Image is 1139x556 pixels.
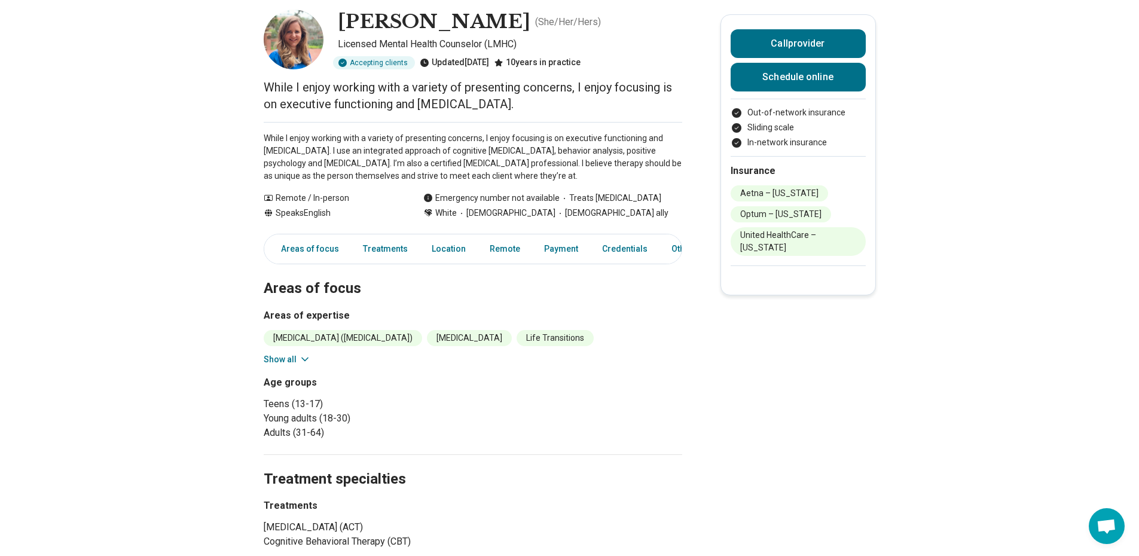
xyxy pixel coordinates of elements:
[731,164,866,178] h2: Insurance
[356,237,415,261] a: Treatments
[264,353,311,366] button: Show all
[731,136,866,149] li: In-network insurance
[427,330,512,346] li: [MEDICAL_DATA]
[267,237,346,261] a: Areas of focus
[264,79,682,112] p: While I enjoy working with a variety of presenting concerns, I enjoy focusing is on executive fun...
[264,534,431,549] li: Cognitive Behavioral Therapy (CBT)
[338,37,682,51] p: Licensed Mental Health Counselor (LMHC)
[731,121,866,134] li: Sliding scale
[264,520,431,534] li: [MEDICAL_DATA] (ACT)
[731,106,866,119] li: Out-of-network insurance
[731,227,866,256] li: United HealthCare – [US_STATE]
[264,411,468,426] li: Young adults (18-30)
[420,56,489,69] div: Updated [DATE]
[264,441,682,490] h2: Treatment specialties
[264,192,399,204] div: Remote / In-person
[560,192,661,204] span: Treats [MEDICAL_DATA]
[338,10,530,35] h1: [PERSON_NAME]
[423,192,560,204] div: Emergency number not available
[457,207,555,219] span: [DEMOGRAPHIC_DATA]
[264,207,399,219] div: Speaks English
[264,132,682,182] p: While I enjoy working with a variety of presenting concerns, I enjoy focusing is on executive fun...
[731,29,866,58] button: Callprovider
[264,308,682,323] h3: Areas of expertise
[483,237,527,261] a: Remote
[731,63,866,91] a: Schedule online
[264,499,431,513] h3: Treatments
[333,56,415,69] div: Accepting clients
[595,237,655,261] a: Credentials
[731,106,866,149] ul: Payment options
[1089,508,1125,544] div: Open chat
[264,397,468,411] li: Teens (13-17)
[731,206,831,222] li: Optum – [US_STATE]
[264,10,323,69] img: Lindsey Kaempfer, Licensed Mental Health Counselor (LMHC)
[425,237,473,261] a: Location
[537,237,585,261] a: Payment
[264,330,422,346] li: [MEDICAL_DATA] ([MEDICAL_DATA])
[494,56,581,69] div: 10 years in practice
[664,237,707,261] a: Other
[435,207,457,219] span: White
[264,426,468,440] li: Adults (31-64)
[264,375,468,390] h3: Age groups
[731,185,828,201] li: Aetna – [US_STATE]
[264,250,682,299] h2: Areas of focus
[517,330,594,346] li: Life Transitions
[555,207,668,219] span: [DEMOGRAPHIC_DATA] ally
[535,15,601,29] p: ( She/Her/Hers )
